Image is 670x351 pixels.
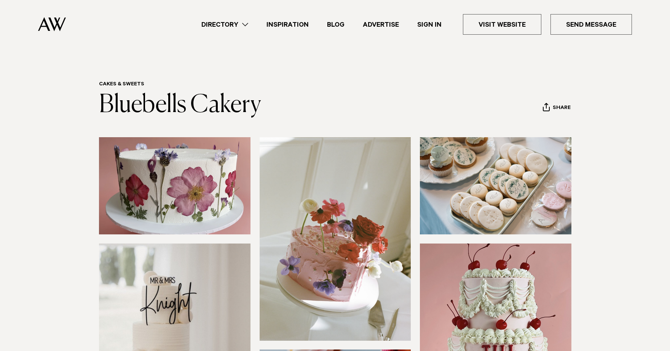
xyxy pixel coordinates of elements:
[318,19,354,30] a: Blog
[550,14,632,35] a: Send Message
[542,103,571,114] button: Share
[99,82,144,88] a: Cakes & Sweets
[553,105,571,112] span: Share
[354,19,408,30] a: Advertise
[463,14,541,35] a: Visit Website
[408,19,451,30] a: Sign In
[257,19,318,30] a: Inspiration
[38,17,66,31] img: Auckland Weddings Logo
[192,19,257,30] a: Directory
[99,93,261,117] a: Bluebells Cakery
